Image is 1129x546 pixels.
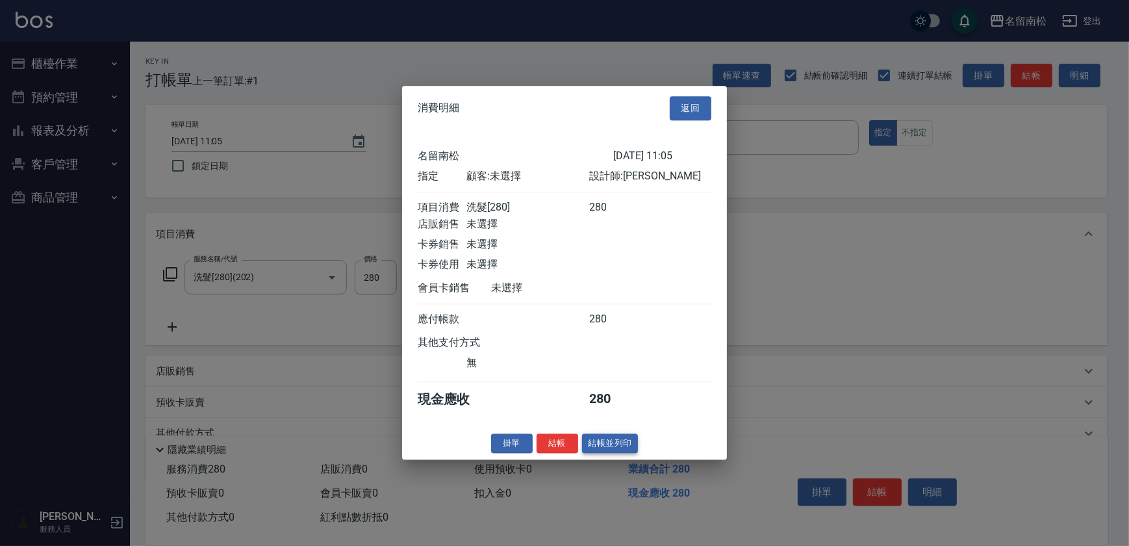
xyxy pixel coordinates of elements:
div: 280 [589,391,638,408]
div: 未選擇 [466,218,589,231]
div: 應付帳款 [418,313,466,326]
button: 掛單 [491,434,533,454]
div: 顧客: 未選擇 [466,170,589,183]
div: 無 [466,356,589,370]
div: 卡券使用 [418,258,466,272]
div: 名留南松 [418,149,613,163]
div: 未選擇 [466,238,589,252]
div: 店販銷售 [418,218,466,231]
div: 未選擇 [491,281,613,295]
div: 280 [589,201,638,214]
div: [DATE] 11:05 [613,149,711,163]
div: 設計師: [PERSON_NAME] [589,170,711,183]
div: 未選擇 [466,258,589,272]
div: 指定 [418,170,466,183]
div: 卡券銷售 [418,238,466,252]
button: 結帳並列印 [582,434,639,454]
button: 結帳 [537,434,578,454]
div: 洗髮[280] [466,201,589,214]
div: 項目消費 [418,201,466,214]
div: 280 [589,313,638,326]
span: 消費明細 [418,102,459,115]
div: 其他支付方式 [418,336,516,350]
div: 現金應收 [418,391,491,408]
button: 返回 [670,96,711,120]
div: 會員卡銷售 [418,281,491,295]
